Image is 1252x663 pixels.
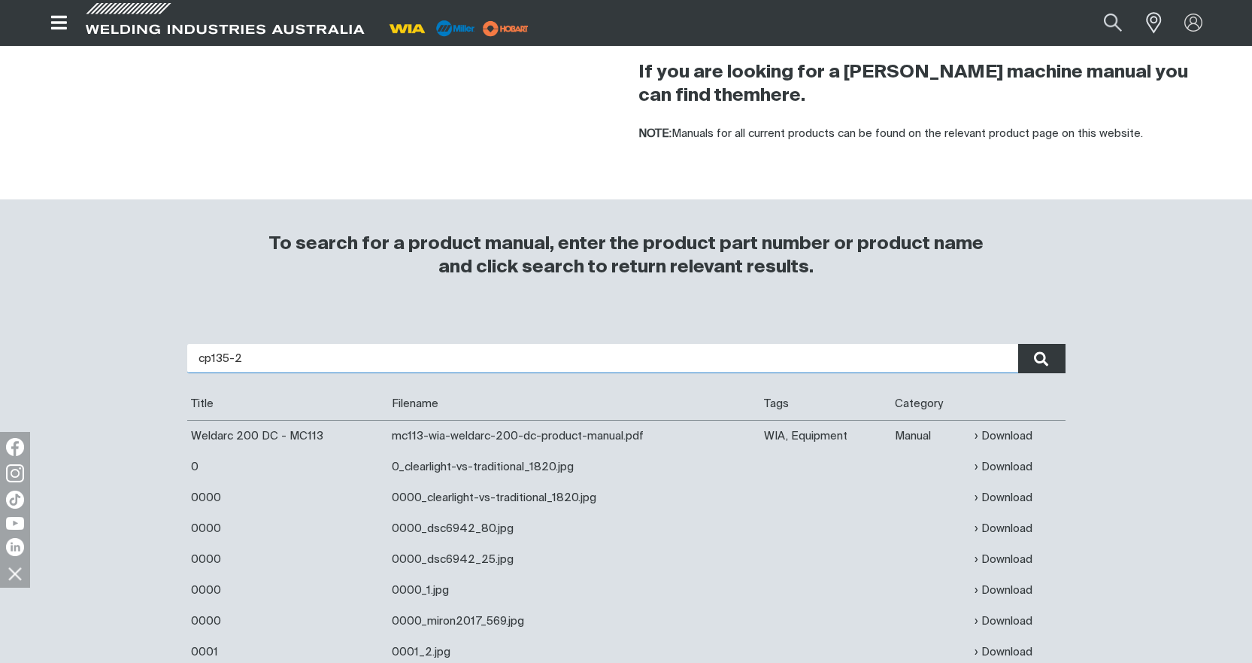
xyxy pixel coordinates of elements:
[187,513,388,544] td: 0000
[262,233,990,279] h3: To search for a product manual, enter the product part number or product name and click search to...
[6,538,24,556] img: LinkedIn
[6,438,24,456] img: Facebook
[388,513,761,544] td: 0000_dsc6942_80.jpg
[187,606,388,637] td: 0000
[975,427,1032,445] a: Download
[760,420,891,452] td: WIA, Equipment
[975,582,1032,599] a: Download
[975,643,1032,661] a: Download
[388,452,761,482] td: 0_clearlight-vs-traditional_1820.jpg
[187,420,388,452] td: Weldarc 200 DC - MC113
[6,491,24,509] img: TikTok
[187,575,388,606] td: 0000
[975,489,1032,506] a: Download
[388,388,761,420] th: Filename
[975,613,1032,630] a: Download
[638,128,671,139] strong: NOTE:
[2,561,28,586] img: hide socials
[388,482,761,513] td: 0000_clearlight-vs-traditional_1820.jpg
[891,420,971,452] td: Manual
[187,344,1066,373] input: Enter search...
[760,388,891,420] th: Tags
[478,17,533,40] img: miller
[975,458,1032,476] a: Download
[1087,6,1138,40] button: Search products
[6,464,24,482] img: Instagram
[388,420,761,452] td: mc113-wia-weldarc-200-dc-product-manual.pdf
[478,23,533,34] a: miller
[891,388,971,420] th: Category
[187,452,388,482] td: 0
[388,606,761,637] td: 0000_miron2017_569.jpg
[975,551,1032,568] a: Download
[6,517,24,530] img: YouTube
[388,575,761,606] td: 0000_1.jpg
[187,544,388,575] td: 0000
[187,482,388,513] td: 0000
[638,126,1208,143] p: Manuals for all current products can be found on the relevant product page on this website.
[760,87,805,105] a: here.
[1068,6,1138,40] input: Product name or item number...
[975,520,1032,537] a: Download
[187,388,388,420] th: Title
[388,544,761,575] td: 0000_dsc6942_25.jpg
[638,63,1188,105] strong: If you are looking for a [PERSON_NAME] machine manual you can find them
